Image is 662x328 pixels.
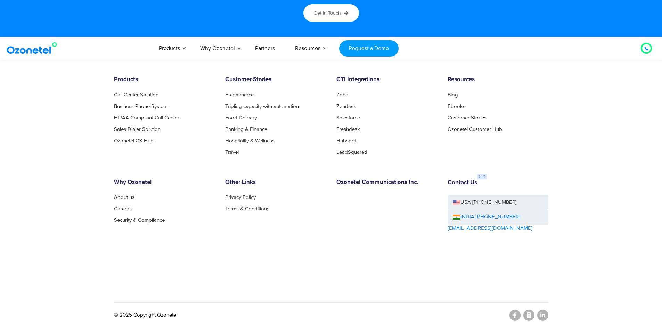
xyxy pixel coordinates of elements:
a: Zendesk [336,104,356,109]
a: Blog [448,92,458,98]
a: Hubspot [336,138,356,143]
a: E-commerce [225,92,254,98]
a: [EMAIL_ADDRESS][DOMAIN_NAME] [448,225,532,233]
a: Partners [245,37,285,60]
a: Privacy Policy [225,195,256,200]
a: Sales Dialer Solution [114,127,161,132]
a: Tripling capacity with automation [225,104,299,109]
a: LeadSquared [336,150,367,155]
a: Salesforce [336,115,360,120]
a: Call Center Solution [114,92,158,98]
a: USA [PHONE_NUMBER] [448,195,548,210]
a: INDIA [PHONE_NUMBER] [453,213,520,221]
a: Why Ozonetel [190,37,245,60]
a: Terms & Conditions [225,206,269,211]
a: Business Phone System [114,104,167,109]
a: Ebooks [448,104,465,109]
a: Get in touch [303,4,359,22]
h6: Products [114,76,215,83]
h6: Why Ozonetel [114,179,215,186]
a: Resources [285,37,330,60]
a: Careers [114,206,132,211]
img: ind-flag.png [453,215,460,220]
h6: Customer Stories [225,76,326,83]
a: Food Delivery [225,115,257,120]
a: Products [149,37,190,60]
h6: Ozonetel Communications Inc. [336,179,437,186]
a: About us [114,195,134,200]
h6: Contact Us [448,179,477,186]
p: © 2025 Copyright Ozonetel [114,311,177,319]
h6: Resources [448,76,548,83]
h6: CTI Integrations [336,76,437,83]
a: Banking & Finance [225,127,267,132]
img: us-flag.png [453,200,460,205]
a: HIPAA Compliant Call Center [114,115,179,120]
a: Hospitality & Wellness [225,138,275,143]
a: Freshdesk [336,127,360,132]
a: Ozonetel CX Hub [114,138,154,143]
a: Request a Demo [339,40,399,57]
a: Customer Stories [448,115,487,120]
a: Ozonetel Customer Hub [448,127,502,132]
a: Security & Compliance [114,218,165,223]
a: Travel [225,150,239,155]
span: Get in touch [314,10,341,16]
a: Zoho [336,92,349,98]
h6: Other Links [225,179,326,186]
